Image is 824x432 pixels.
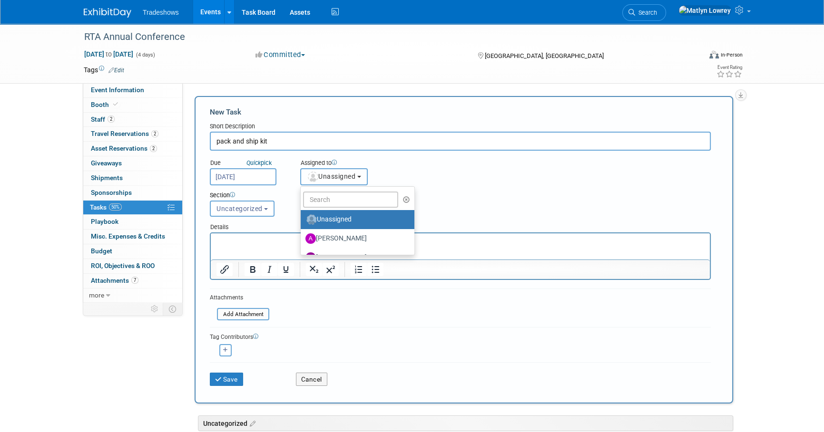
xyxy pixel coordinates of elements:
[245,263,261,276] button: Bold
[83,127,182,141] a: Travel Reservations2
[305,212,405,227] label: Unassigned
[83,201,182,215] a: Tasks50%
[150,145,157,152] span: 2
[300,168,368,185] button: Unassigned
[303,192,398,208] input: Search
[91,232,165,240] span: Misc. Expenses & Credits
[211,233,710,259] iframe: Rich Text Area
[84,50,134,58] span: [DATE] [DATE]
[306,263,322,276] button: Subscript
[83,274,182,288] a: Attachments7
[296,373,327,386] button: Cancel
[484,52,603,59] span: [GEOGRAPHIC_DATA], [GEOGRAPHIC_DATA]
[91,130,158,137] span: Travel Reservations
[84,8,131,18] img: ExhibitDay
[210,122,711,132] div: Short Description
[247,418,255,428] a: Edit sections
[678,5,731,16] img: Matlyn Lowrey
[252,50,309,60] button: Committed
[306,214,317,225] img: Unassigned-User-Icon.png
[210,132,711,151] input: Name of task or a short description
[131,277,138,284] span: 7
[709,51,719,58] img: Format-Inperson.png
[305,252,316,263] img: B.jpg
[91,277,138,284] span: Attachments
[84,65,124,75] td: Tags
[108,67,124,74] a: Edit
[210,107,711,117] div: New Task
[210,331,711,341] div: Tag Contributors
[198,415,733,431] div: Uncategorized
[83,215,182,229] a: Playbook
[323,263,339,276] button: Superscript
[210,373,243,386] button: Save
[83,156,182,171] a: Giveaways
[83,259,182,273] a: ROI, Objectives & ROO
[83,171,182,185] a: Shipments
[245,159,274,167] a: Quickpick
[210,191,668,201] div: Section
[151,130,158,137] span: 2
[91,247,112,255] span: Budget
[83,98,182,112] a: Booth
[91,218,118,225] span: Playbook
[91,159,122,167] span: Giveaways
[147,303,163,315] td: Personalize Event Tab Strip
[210,219,711,232] div: Details
[81,29,687,46] div: RTA Annual Conference
[108,115,115,123] span: 2
[104,50,113,58] span: to
[307,173,355,180] span: Unassigned
[305,231,405,246] label: [PERSON_NAME]
[278,263,294,276] button: Underline
[91,115,115,123] span: Staff
[645,49,743,64] div: Event Format
[246,159,261,166] i: Quick
[91,101,120,108] span: Booth
[351,263,367,276] button: Numbered list
[143,9,179,16] span: Tradeshows
[210,294,269,302] div: Attachments
[135,52,155,58] span: (4 days)
[210,159,286,168] div: Due
[635,9,657,16] span: Search
[216,263,233,276] button: Insert/edit link
[83,142,182,156] a: Asset Reservations2
[83,230,182,244] a: Misc. Expenses & Credits
[261,263,277,276] button: Italic
[210,168,276,185] input: Due Date
[716,65,742,70] div: Event Rating
[300,159,415,168] div: Assigned to
[83,244,182,259] a: Budget
[91,144,157,152] span: Asset Reservations
[113,102,118,107] i: Booth reservation complete
[83,186,182,200] a: Sponsorships
[83,83,182,97] a: Event Information
[91,189,132,196] span: Sponsorships
[622,4,666,21] a: Search
[216,205,263,212] span: Uncategorized
[210,201,275,217] button: Uncategorized
[91,262,155,269] span: ROI, Objectives & ROO
[720,51,743,58] div: In-Person
[305,233,316,244] img: A.jpg
[83,113,182,127] a: Staff2
[91,86,144,94] span: Event Information
[109,203,122,211] span: 50%
[89,291,104,299] span: more
[91,174,123,182] span: Shipments
[163,303,183,315] td: Toggle Event Tabs
[90,203,122,211] span: Tasks
[83,288,182,303] a: more
[305,250,405,265] label: [PERSON_NAME]
[367,263,383,276] button: Bullet list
